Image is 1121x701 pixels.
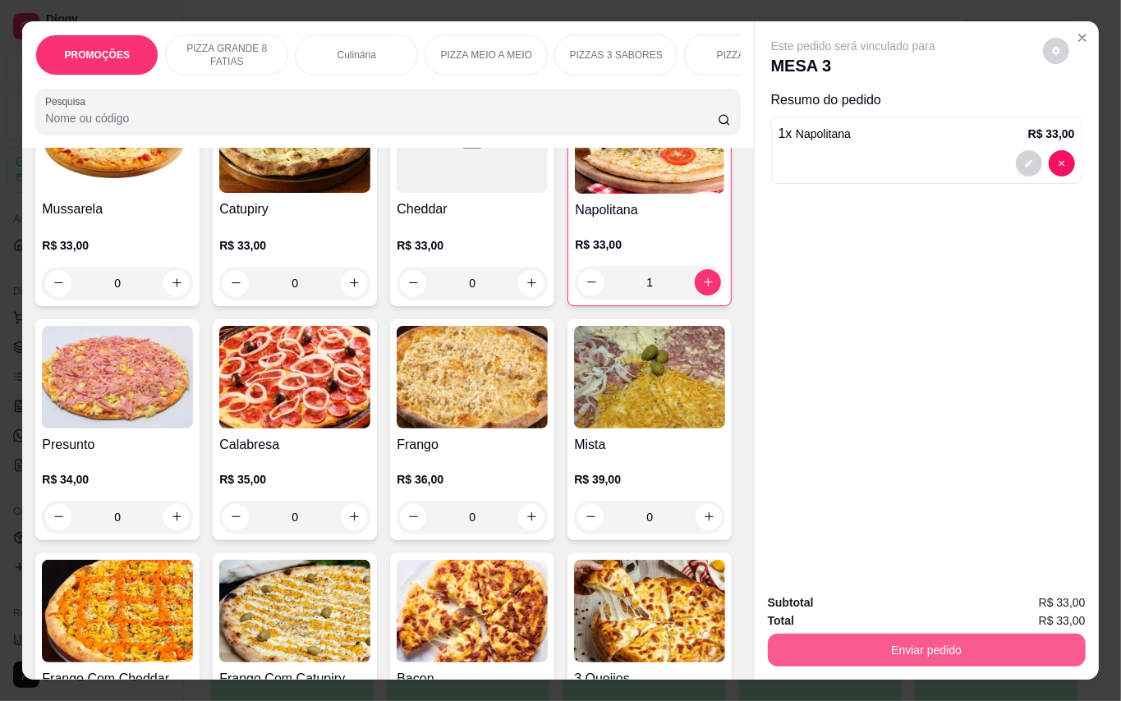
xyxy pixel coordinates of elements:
[397,237,548,254] p: R$ 33,00
[219,326,370,428] img: product-image
[397,435,548,455] h4: Frango
[441,48,532,62] p: PIZZA MEIO A MEIO
[397,326,548,428] img: product-image
[1049,150,1075,176] button: decrease-product-quantity
[397,669,548,689] h4: Bacon
[397,471,548,488] p: R$ 36,00
[574,560,725,662] img: product-image
[574,435,725,455] h4: Mista
[42,237,193,254] p: R$ 33,00
[42,669,193,689] h4: Frango Com Cheddar
[219,199,370,219] h4: Catupiry
[1069,25,1096,51] button: Close
[771,38,935,54] p: Este pedido será vinculado para
[796,127,851,140] span: Napolitana
[397,199,548,219] h4: Cheddar
[219,669,370,689] h4: Frango Com Catupiry
[575,200,724,220] h4: Napolitana
[1016,150,1042,176] button: decrease-product-quantity
[1028,126,1075,142] p: R$ 33,00
[42,471,193,488] p: R$ 34,00
[771,54,935,77] p: MESA 3
[42,435,193,455] h4: Presunto
[397,560,548,662] img: product-image
[779,124,851,144] p: 1 x
[1043,38,1069,64] button: decrease-product-quantity
[768,634,1086,667] button: Enviar pedido
[574,326,725,428] img: product-image
[771,90,1082,110] p: Resumo do pedido
[219,237,370,254] p: R$ 33,00
[574,471,725,488] p: R$ 39,00
[179,42,274,68] p: PIZZA GRANDE 8 FATIAS
[45,94,91,108] label: Pesquisa
[338,48,376,62] p: Culinária
[768,596,814,609] strong: Subtotal
[219,435,370,455] h4: Calabresa
[219,560,370,662] img: product-image
[42,326,193,428] img: product-image
[1039,612,1086,630] span: R$ 33,00
[45,110,718,126] input: Pesquisa
[219,471,370,488] p: R$ 35,00
[768,614,794,627] strong: Total
[574,669,725,689] h4: 3 Queijos
[42,560,193,662] img: product-image
[1039,593,1086,612] span: R$ 33,00
[575,236,724,253] p: R$ 33,00
[65,48,130,62] p: PROMOÇÕES
[570,48,663,62] p: PIZZAS 3 SABORES
[717,48,775,62] p: PIZZA DOCE
[42,199,193,219] h4: Mussarela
